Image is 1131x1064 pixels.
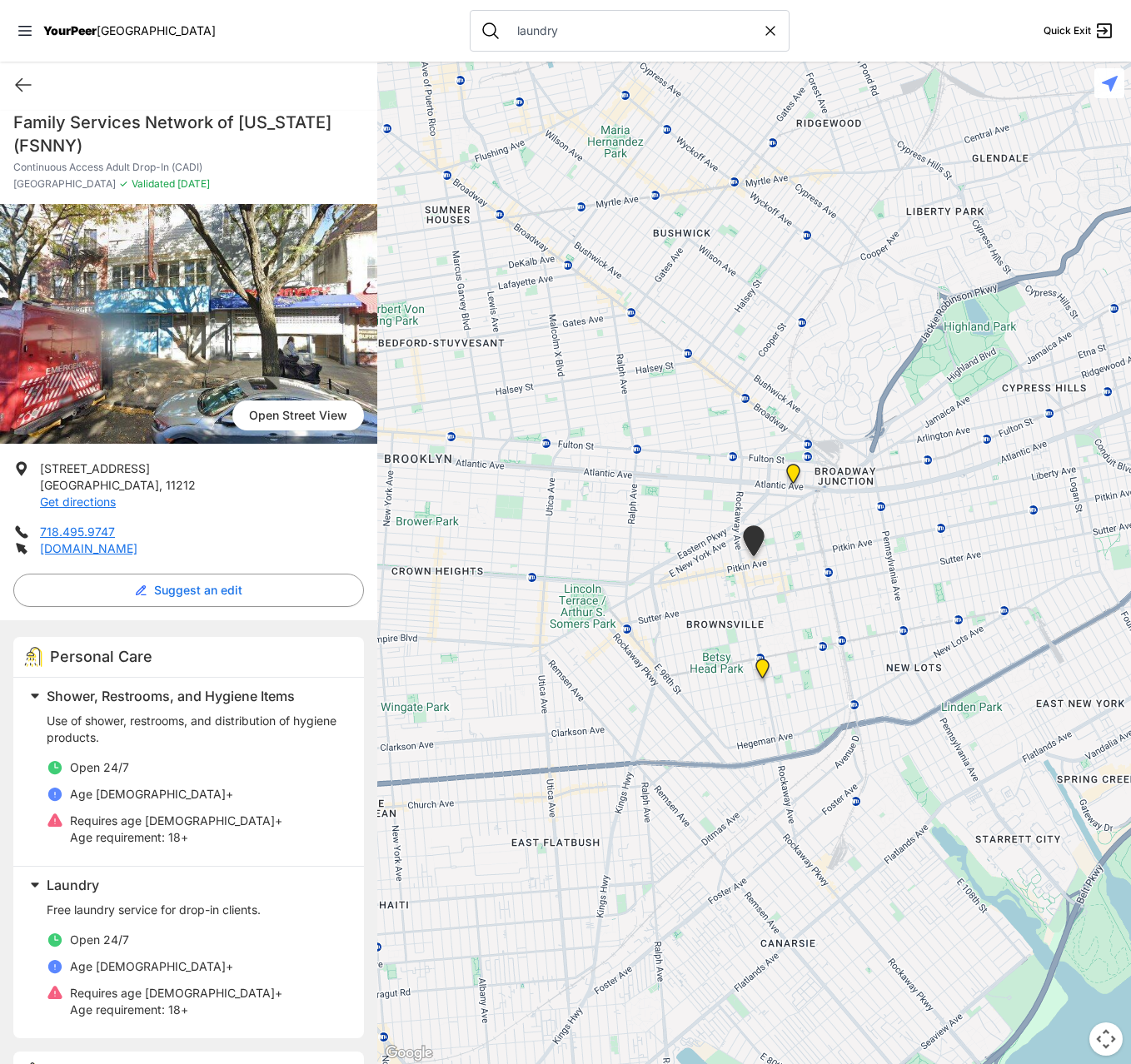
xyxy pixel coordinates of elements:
[13,111,364,157] h1: Family Services Network of [US_STATE] (FSNNY)
[232,400,364,430] span: Open Street View
[70,830,165,844] span: Age requirement:
[1089,1022,1123,1056] button: Map camera controls
[50,648,152,665] span: Personal Care
[47,877,99,893] span: Laundry
[13,177,116,191] span: [GEOGRAPHIC_DATA]
[159,478,162,492] span: ,
[132,177,175,190] span: Validated
[175,177,210,190] span: [DATE]
[40,478,159,492] span: [GEOGRAPHIC_DATA]
[70,760,129,774] span: Open 24/7
[381,1042,436,1064] img: Google
[40,525,115,539] a: 718.495.9747
[70,1002,165,1017] span: Age requirement:
[47,902,344,918] p: Free laundry service for drop-in clients.
[507,22,762,39] input: Search
[1044,24,1091,37] span: Quick Exit
[43,23,97,37] span: YourPeer
[70,813,282,829] p: Requires age [DEMOGRAPHIC_DATA]+
[1044,21,1114,41] a: Quick Exit
[40,461,150,475] span: [STREET_ADDRESS]
[154,582,242,599] span: Suggest an edit
[166,478,196,492] span: 11212
[783,464,804,490] div: The Gathering Place Drop-in Center
[70,829,282,846] p: 18+
[43,26,216,36] a: YourPeer[GEOGRAPHIC_DATA]
[740,525,768,563] div: Continuous Access Adult Drop-In (CADI)
[381,1042,436,1064] a: Open this area in Google Maps (opens a new window)
[70,786,233,803] p: Age [DEMOGRAPHIC_DATA]+
[40,495,116,509] a: Get directions
[70,958,233,975] p: Age [DEMOGRAPHIC_DATA]+
[97,23,216,37] span: [GEOGRAPHIC_DATA]
[119,177,128,191] span: ✓
[13,161,364,174] p: Continuous Access Adult Drop-In (CADI)
[752,659,773,685] div: Brooklyn DYCD Youth Drop-in Center
[70,932,129,947] span: Open 24/7
[47,688,295,704] span: Shower, Restrooms, and Hygiene Items
[47,713,344,746] p: Use of shower, restrooms, and distribution of hygiene products.
[40,541,137,555] a: [DOMAIN_NAME]
[70,985,282,1002] p: Requires age [DEMOGRAPHIC_DATA]+
[70,1002,282,1018] p: 18+
[13,574,364,607] button: Suggest an edit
